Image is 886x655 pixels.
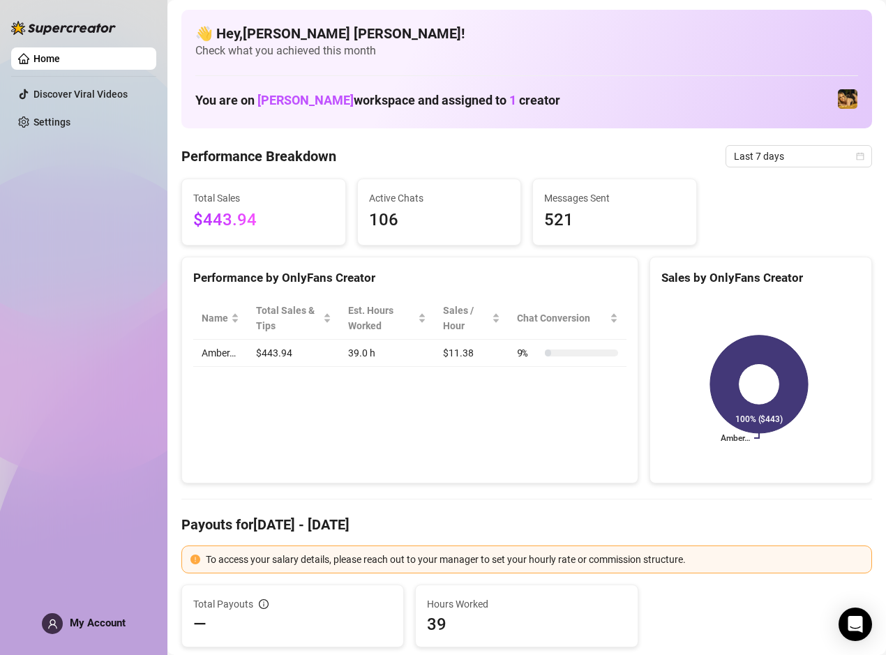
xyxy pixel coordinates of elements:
span: Sales / Hour [443,303,489,333]
text: Amber… [721,433,750,443]
th: Total Sales & Tips [248,297,340,340]
span: Active Chats [369,190,510,206]
h4: Payouts for [DATE] - [DATE] [181,515,872,534]
td: $443.94 [248,340,340,367]
h4: Performance Breakdown [181,146,336,166]
th: Sales / Hour [435,297,509,340]
img: logo-BBDzfeDw.svg [11,21,116,35]
td: Amber… [193,340,248,367]
th: Chat Conversion [509,297,626,340]
span: 39 [427,613,626,635]
td: 39.0 h [340,340,435,367]
a: Settings [33,116,70,128]
span: [PERSON_NAME] [257,93,354,107]
span: 1 [509,93,516,107]
span: Total Sales [193,190,334,206]
span: Last 7 days [734,146,864,167]
a: Discover Viral Videos [33,89,128,100]
span: Total Payouts [193,596,253,612]
span: Messages Sent [544,190,685,206]
span: 106 [369,207,510,234]
h4: 👋 Hey, [PERSON_NAME] [PERSON_NAME] ! [195,24,858,43]
img: Amber [838,89,857,109]
td: $11.38 [435,340,509,367]
div: Est. Hours Worked [348,303,415,333]
span: calendar [856,152,864,160]
span: user [47,619,58,629]
span: exclamation-circle [190,555,200,564]
span: $443.94 [193,207,334,234]
div: Performance by OnlyFans Creator [193,269,626,287]
span: info-circle [259,599,269,609]
div: Open Intercom Messenger [839,608,872,641]
span: Check what you achieved this month [195,43,858,59]
span: 9 % [517,345,539,361]
div: Sales by OnlyFans Creator [661,269,860,287]
span: Hours Worked [427,596,626,612]
span: — [193,613,207,635]
span: Chat Conversion [517,310,607,326]
span: Total Sales & Tips [256,303,320,333]
div: To access your salary details, please reach out to your manager to set your hourly rate or commis... [206,552,863,567]
span: Name [202,310,228,326]
span: My Account [70,617,126,629]
a: Home [33,53,60,64]
h1: You are on workspace and assigned to creator [195,93,560,108]
th: Name [193,297,248,340]
span: 521 [544,207,685,234]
